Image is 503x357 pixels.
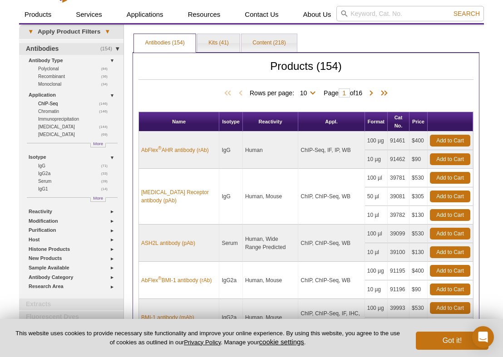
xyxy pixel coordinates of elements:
[15,329,401,347] p: This website uses cookies to provide necessary site functionality and improve your online experie...
[219,262,243,299] td: IgG2a
[388,243,409,262] td: 39100
[101,162,113,170] span: (71)
[409,206,428,225] td: $130
[259,338,304,346] button: cookie settings
[409,112,428,132] th: Price
[29,273,118,282] a: Antibody Category
[29,263,118,273] a: Sample Available
[29,225,118,235] a: Purification
[367,89,376,98] span: Next Page
[376,89,390,98] span: Last Page
[409,132,428,150] td: $400
[121,6,169,23] a: Applications
[29,245,118,254] a: Histone Products
[158,276,161,281] sup: ®
[365,169,388,187] td: 100 µl
[219,132,243,169] td: IgG
[365,225,388,243] td: 100 µl
[184,339,221,346] a: Privacy Policy
[250,88,319,97] span: Rows per page:
[19,298,123,310] a: Extracts
[138,62,473,80] h2: Products (154)
[409,187,428,206] td: $305
[141,239,195,247] a: ASH2L antibody (pAb)
[388,225,409,243] td: 39099
[219,169,243,225] td: IgG
[38,108,113,123] a: (146)Chromatin Immunoprecipitation
[388,280,409,299] td: 91196
[93,194,103,202] span: More
[388,318,409,336] td: 39994
[388,112,409,132] th: Cat No.
[38,73,113,80] a: (36)Recombinant
[430,172,470,184] a: Add to Cart
[298,6,337,23] a: About Us
[29,152,118,162] a: Isotype
[29,254,118,263] a: New Products
[243,299,298,336] td: Human, Mouse
[243,132,298,169] td: Human
[38,100,113,108] a: (146)ChIP-Seq
[38,162,113,170] a: (71)IgG
[430,153,470,165] a: Add to Cart
[101,170,113,177] span: (33)
[243,169,298,225] td: Human, Mouse
[298,169,365,225] td: ChIP, ChIP-Seq, WB
[38,177,113,185] a: (28)Serum
[29,56,118,65] a: Antibody Type
[365,243,388,262] td: 10 µl
[139,112,219,132] th: Name
[430,265,470,277] a: Add to Cart
[90,143,106,147] a: More
[365,280,388,299] td: 10 µg
[388,299,409,318] td: 39993
[29,207,118,216] a: Reactivity
[298,299,365,336] td: ChIP, ChIP-Seq, IF, IHC, WB
[158,146,161,151] sup: ®
[365,150,388,169] td: 10 µg
[90,197,106,202] a: More
[388,187,409,206] td: 39081
[99,123,113,131] span: (144)
[38,123,113,131] a: (144)[MEDICAL_DATA]
[24,28,38,36] span: ▾
[388,206,409,225] td: 39782
[19,6,57,23] a: Products
[222,89,236,98] span: First Page
[416,332,488,350] button: Got it!
[298,112,365,132] th: Appl.
[99,100,113,108] span: (146)
[319,88,367,98] span: Page of
[38,80,113,88] a: (34)Monoclonal
[388,262,409,280] td: 91195
[38,170,113,177] a: (33)IgG2a
[430,191,470,202] a: Add to Cart
[141,313,194,322] a: BMI-1 antibody (mAb)
[365,187,388,206] td: 50 µl
[19,24,123,39] a: ▾Apply Product Filters▾
[388,169,409,187] td: 39781
[101,73,113,80] span: (36)
[430,284,470,295] a: Add to Cart
[101,185,113,193] span: (14)
[219,112,243,132] th: Isotype
[243,262,298,299] td: Human, Mouse
[409,299,428,318] td: $530
[236,89,245,98] span: Previous Page
[409,169,428,187] td: $530
[99,108,113,115] span: (146)
[141,188,217,205] a: [MEDICAL_DATA] Receptor antibody (pAb)
[365,299,388,318] td: 100 µg
[219,299,243,336] td: IgG2a
[472,326,494,348] div: Open Intercom Messenger
[29,216,118,226] a: Modification
[101,131,113,138] span: (69)
[101,80,113,88] span: (34)
[19,43,123,55] a: (154)Antibodies
[141,146,209,154] a: AbFlex®AHR antibody (rAb)
[29,282,118,291] a: Research Area
[409,318,428,336] td: $130
[100,43,117,55] span: (154)
[388,132,409,150] td: 91461
[454,10,480,17] span: Search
